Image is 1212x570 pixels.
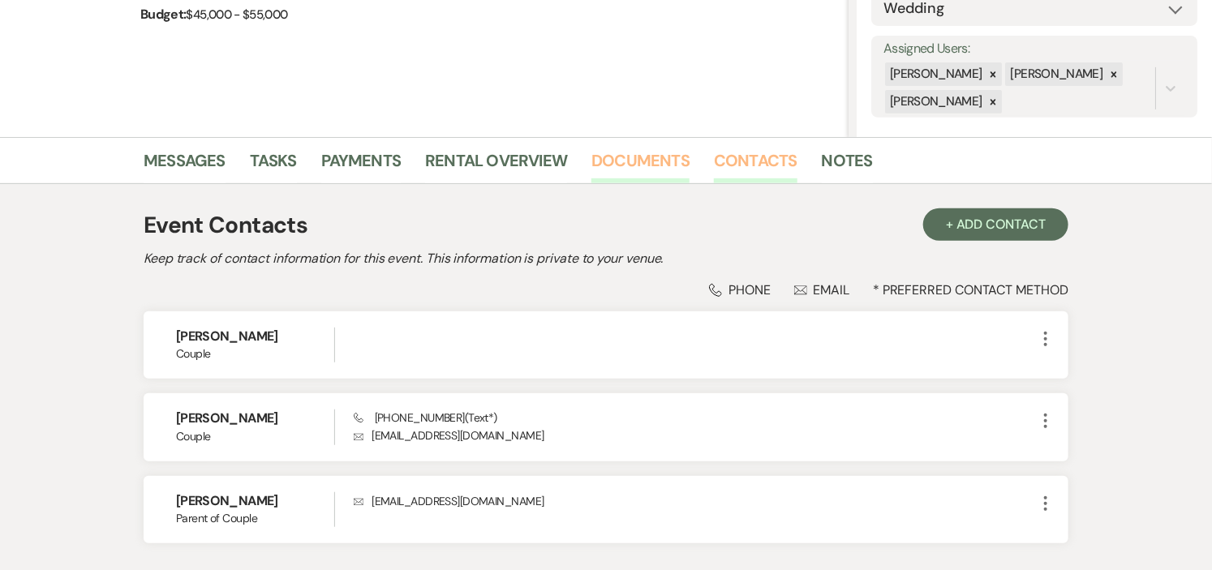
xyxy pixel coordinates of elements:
div: [PERSON_NAME] [885,90,985,114]
span: $45,000 - $55,000 [187,6,288,23]
span: Parent of Couple [176,510,334,527]
p: [EMAIL_ADDRESS][DOMAIN_NAME] [354,492,1036,510]
h2: Keep track of contact information for this event. This information is private to your venue. [144,249,1068,268]
a: Payments [321,148,402,183]
a: Documents [591,148,690,183]
div: [PERSON_NAME] [1005,62,1105,86]
a: Messages [144,148,226,183]
span: Couple [176,428,334,445]
span: Budget: [140,6,187,23]
a: Rental Overview [425,148,567,183]
div: Phone [709,281,771,298]
span: [PHONE_NUMBER] (Text*) [354,410,497,425]
h1: Event Contacts [144,208,307,242]
h6: [PERSON_NAME] [176,492,334,510]
a: Notes [822,148,873,183]
div: * Preferred Contact Method [144,281,1068,298]
div: [PERSON_NAME] [885,62,985,86]
span: Couple [176,345,334,362]
div: Email [794,281,850,298]
h6: [PERSON_NAME] [176,409,334,427]
a: Tasks [250,148,297,183]
a: Contacts [714,148,797,183]
button: + Add Contact [923,208,1068,241]
label: Assigned Users: [883,37,1185,61]
p: [EMAIL_ADDRESS][DOMAIN_NAME] [354,426,1036,444]
h6: [PERSON_NAME] [176,328,334,345]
